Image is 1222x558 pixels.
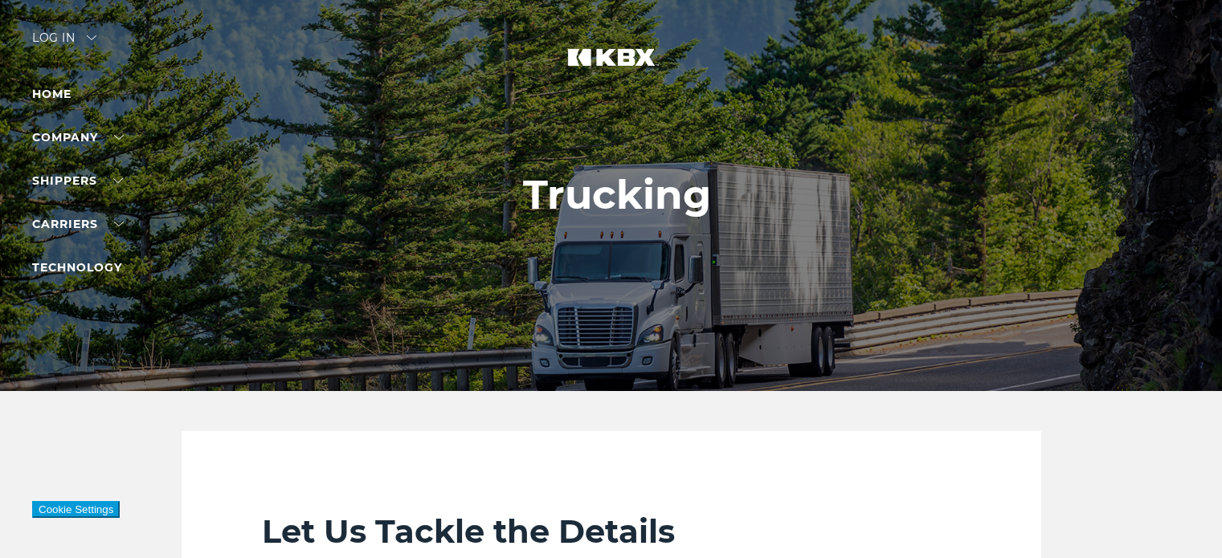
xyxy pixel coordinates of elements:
a: Home [32,87,72,101]
h1: Trucking [523,172,711,218]
h2: Let Us Tackle the Details [262,511,961,552]
div: Log in [32,32,96,55]
a: Company [32,130,124,145]
img: kbx logo [551,32,672,103]
a: Technology [32,260,122,275]
a: SHIPPERS [32,173,123,188]
img: arrow [87,35,96,40]
button: Cookie Settings [32,501,120,518]
a: Carriers [32,217,124,231]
